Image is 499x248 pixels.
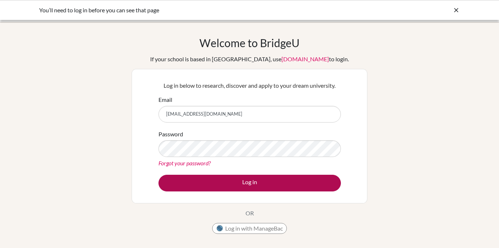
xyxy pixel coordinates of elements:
button: Log in [158,175,341,191]
p: Log in below to research, discover and apply to your dream university. [158,81,341,90]
h1: Welcome to BridgeU [199,36,300,49]
div: If your school is based in [GEOGRAPHIC_DATA], use to login. [150,55,349,63]
label: Password [158,130,183,139]
div: You’ll need to log in before you can see that page [39,6,351,15]
a: [DOMAIN_NAME] [281,55,329,62]
p: OR [246,209,254,218]
a: Forgot your password? [158,160,211,166]
label: Email [158,95,172,104]
button: Log in with ManageBac [212,223,287,234]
